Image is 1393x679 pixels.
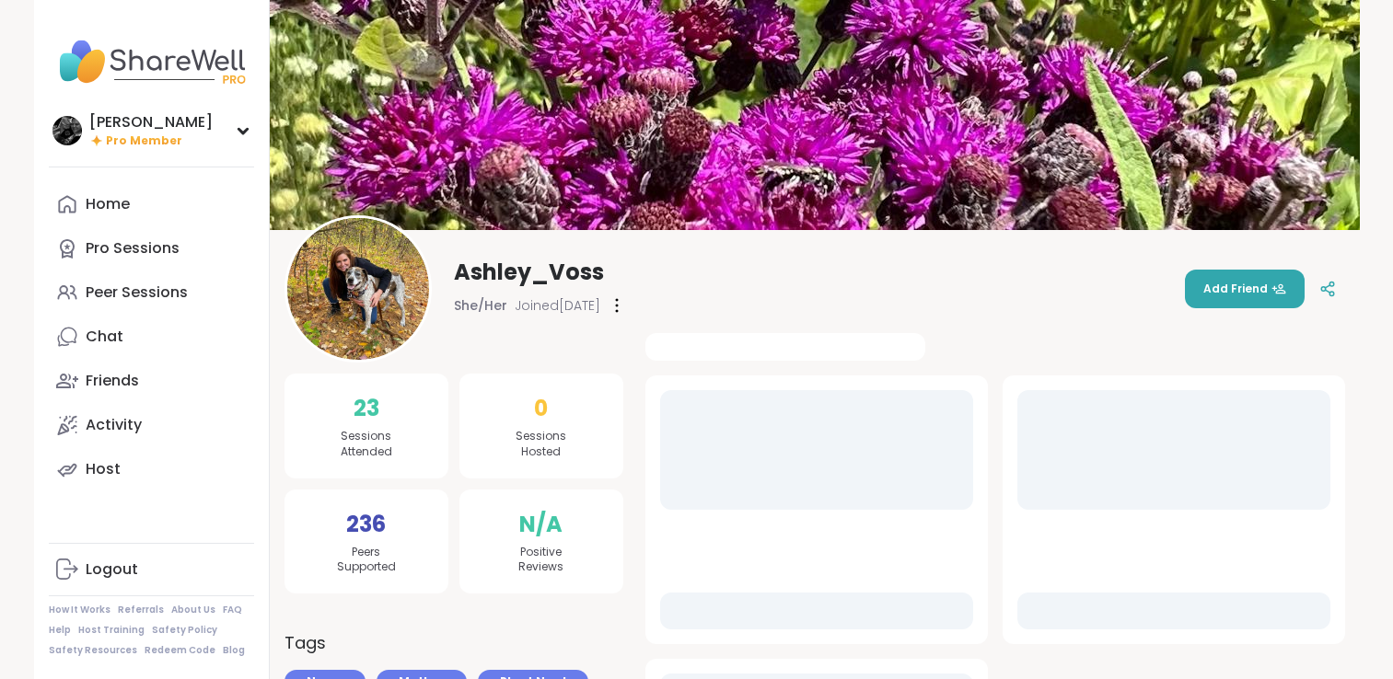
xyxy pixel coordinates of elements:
img: Ashley_Voss [287,218,429,360]
span: Pro Member [106,133,182,149]
div: Peer Sessions [86,282,188,303]
a: Peer Sessions [49,270,254,315]
button: Add Friend [1185,270,1305,308]
span: Add Friend [1203,281,1286,297]
div: [PERSON_NAME] [89,112,213,132]
div: Home [86,194,130,214]
span: Ashley_Voss [454,258,604,287]
a: Friends [49,359,254,403]
a: Host Training [78,624,145,637]
span: Sessions Attended [341,429,392,460]
a: Redeem Code [145,644,215,657]
span: Peers Supported [337,545,396,576]
span: 23 [354,392,379,425]
span: N/A [519,508,563,541]
span: Joined [DATE] [515,296,600,315]
div: Logout [86,559,138,580]
h3: Tags [284,630,326,655]
img: Alan_N [52,116,82,145]
a: Logout [49,547,254,592]
a: Chat [49,315,254,359]
a: Host [49,447,254,491]
a: FAQ [223,604,242,616]
a: Help [49,624,71,637]
div: Host [86,459,121,479]
a: Activity [49,403,254,447]
div: Chat [86,327,123,347]
a: Referrals [118,604,164,616]
div: Friends [86,371,139,391]
span: Sessions Hosted [516,429,566,460]
a: Home [49,182,254,226]
a: Safety Policy [152,624,217,637]
span: 0 [534,392,548,425]
a: Pro Sessions [49,226,254,270]
a: Blog [223,644,245,657]
a: How It Works [49,604,110,616]
div: Activity [86,415,142,435]
span: She/Her [454,296,507,315]
div: Pro Sessions [86,238,180,259]
span: Positive Reviews [518,545,563,576]
a: Safety Resources [49,644,137,657]
span: 236 [346,508,386,541]
img: ShareWell Nav Logo [49,29,254,94]
a: About Us [171,604,215,616]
